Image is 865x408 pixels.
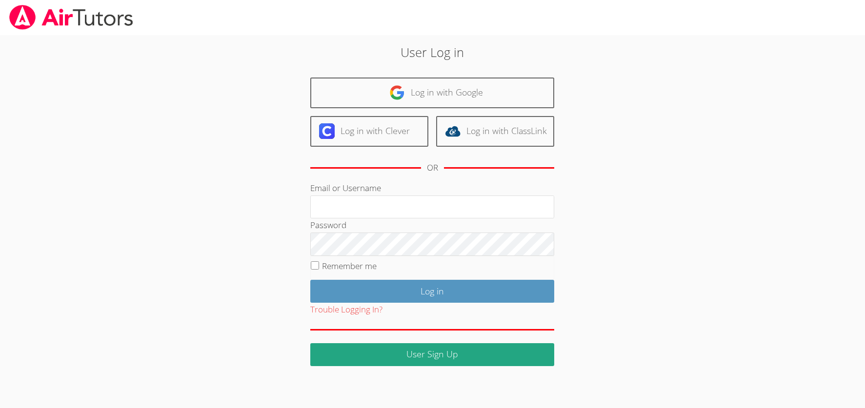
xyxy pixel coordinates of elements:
[436,116,554,147] a: Log in with ClassLink
[199,43,666,61] h2: User Log in
[445,123,461,139] img: classlink-logo-d6bb404cc1216ec64c9a2012d9dc4662098be43eaf13dc465df04b49fa7ab582.svg
[310,219,346,231] label: Password
[322,260,377,272] label: Remember me
[310,78,554,108] a: Log in with Google
[427,161,438,175] div: OR
[310,116,428,147] a: Log in with Clever
[389,85,405,100] img: google-logo-50288ca7cdecda66e5e0955fdab243c47b7ad437acaf1139b6f446037453330a.svg
[310,182,381,194] label: Email or Username
[310,303,382,317] button: Trouble Logging In?
[310,343,554,366] a: User Sign Up
[310,280,554,303] input: Log in
[319,123,335,139] img: clever-logo-6eab21bc6e7a338710f1a6ff85c0baf02591cd810cc4098c63d3a4b26e2feb20.svg
[8,5,134,30] img: airtutors_banner-c4298cdbf04f3fff15de1276eac7730deb9818008684d7c2e4769d2f7ddbe033.png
